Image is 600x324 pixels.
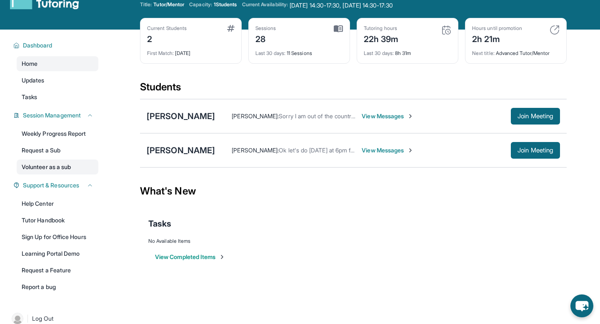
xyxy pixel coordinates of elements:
div: What's New [140,173,567,209]
span: Tutor/Mentor [153,1,184,8]
span: Home [22,60,37,68]
img: card [334,25,343,32]
div: [PERSON_NAME] [147,145,215,156]
button: View Completed Items [155,253,225,261]
a: Report a bug [17,279,98,294]
a: Volunteer as a sub [17,160,98,174]
a: Request a Feature [17,263,98,278]
button: Join Meeting [511,142,560,159]
a: Sign Up for Office Hours [17,229,98,244]
span: Support & Resources [23,181,79,189]
a: Updates [17,73,98,88]
img: Chevron-Right [407,147,414,154]
span: Capacity: [189,1,212,8]
span: Join Meeting [517,148,553,153]
span: Join Meeting [517,114,553,119]
div: 11 Sessions [255,45,343,57]
span: Dashboard [23,41,52,50]
button: Join Meeting [511,108,560,125]
span: Tasks [148,218,171,229]
span: Log Out [32,314,54,323]
span: [PERSON_NAME] : [232,147,279,154]
img: card [441,25,451,35]
div: [DATE] [147,45,235,57]
span: Sorry I am out of the country so just got your messages. Yes 5:15 is fine. [279,112,468,120]
img: card [227,25,235,32]
span: Last 30 days : [255,50,285,56]
a: Weekly Progress Report [17,126,98,141]
span: Current Availability: [242,1,288,10]
span: Session Management [23,111,81,120]
button: chat-button [570,294,593,317]
span: [DATE] 14:30-17:30, [DATE] 14:30-17:30 [290,1,393,10]
div: 2 [147,32,187,45]
div: No Available Items [148,238,558,244]
a: Request a Sub [17,143,98,158]
button: Dashboard [20,41,93,50]
div: Current Students [147,25,187,32]
div: 8h 31m [364,45,451,57]
div: [PERSON_NAME] [147,110,215,122]
div: Students [140,80,567,99]
img: Chevron-Right [407,113,414,120]
a: Tutor Handbook [17,213,98,228]
span: View Messages [362,112,414,120]
div: Hours until promotion [472,25,522,32]
span: Next title : [472,50,495,56]
div: Sessions [255,25,276,32]
a: Tasks [17,90,98,105]
button: Support & Resources [20,181,93,189]
div: 2h 21m [472,32,522,45]
span: Tasks [22,93,37,101]
span: Updates [22,76,45,85]
a: Help Center [17,196,98,211]
div: Tutoring hours [364,25,399,32]
span: First Match : [147,50,174,56]
a: Learning Portal Demo [17,246,98,261]
span: View Messages [362,146,414,155]
button: Session Management [20,111,93,120]
a: Home [17,56,98,71]
span: Title: [140,1,152,8]
span: Last 30 days : [364,50,394,56]
div: 22h 39m [364,32,399,45]
span: [PERSON_NAME] : [232,112,279,120]
span: 1 Students [214,1,237,8]
span: | [27,314,29,324]
div: Advanced Tutor/Mentor [472,45,560,57]
div: 28 [255,32,276,45]
span: Ok let's do [DATE] at 6pm for now [279,147,369,154]
img: card [550,25,560,35]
